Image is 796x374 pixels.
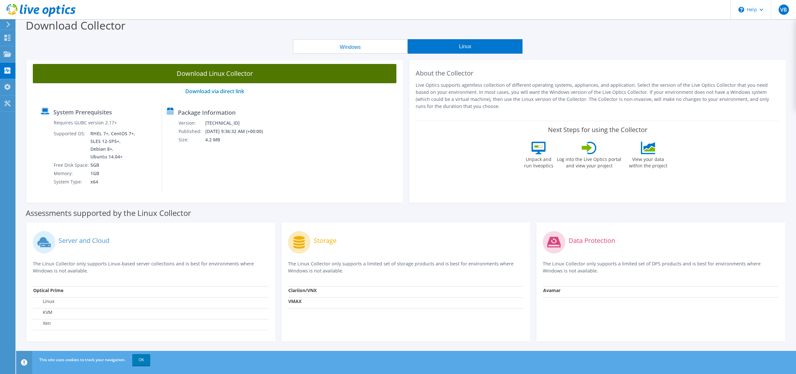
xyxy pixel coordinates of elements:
[53,178,90,186] td: System Type:
[33,287,63,293] strong: Optical Prime
[178,127,205,136] td: Published:
[543,260,779,274] p: The Linux Collector only supports a limited set of DPS products and is best for environments wher...
[548,126,647,134] label: Next Steps for using the Collector
[288,260,524,274] p: The Linux Collector only supports a limited set of storage products and is best for environments ...
[416,82,779,110] p: Live Optics supports agentless collection of different operating systems, appliances, and applica...
[26,210,191,216] label: Assessments supported by the Linux Collector
[416,69,779,77] h2: About the Collector
[33,260,269,274] p: The Linux Collector only supports Linux-based server collections and is best for environments whe...
[205,119,272,127] td: [TECHNICAL_ID]
[569,237,615,244] label: Data Protection
[33,320,51,326] label: Xen
[543,287,560,293] strong: Avamar
[293,39,408,54] button: Windows
[53,129,90,161] td: Supported OS:
[39,357,125,362] span: This site uses cookies to track your navigation.
[557,154,622,169] label: Log into the Live Optics portal and view your project
[90,161,136,169] td: 5GB
[53,161,90,169] td: Free Disk Space:
[738,7,744,13] svg: \n
[53,169,90,178] td: Memory:
[178,119,205,127] td: Version:
[205,127,272,136] td: [DATE] 9:36:32 AM (+00:00)
[132,354,150,366] a: OK
[90,129,136,161] td: RHEL 7+, CentOS 7+, SLES 12-SP5+, Debian 8+, Ubuntu 14.04+
[205,136,272,144] td: 4.2 MB
[314,237,337,244] label: Storage
[54,120,117,126] label: Requires GLIBC version 2.17+
[178,109,236,116] label: Package Information
[288,298,301,304] strong: VMAX
[59,237,109,244] label: Server and Cloud
[524,154,553,169] label: Unpack and run liveoptics
[53,109,112,115] label: System Prerequisites
[90,178,136,186] td: x64
[185,88,244,95] a: Download via direct link
[779,4,789,15] span: VB
[33,298,54,305] label: Linux
[33,64,396,83] a: Download Linux Collector
[33,309,52,316] label: KVM
[178,136,205,144] td: Size:
[90,169,136,178] td: 1GB
[408,39,523,54] button: Linux
[625,154,671,169] label: View your data within the project
[26,18,125,33] label: Download Collector
[288,287,317,293] strong: Clariion/VNX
